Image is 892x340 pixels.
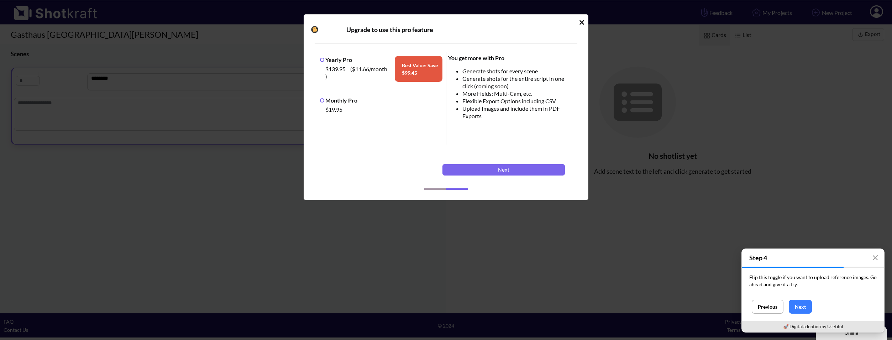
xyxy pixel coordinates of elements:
div: Idle Modal [304,14,588,200]
li: More Fields: Multi-Cam, etc. [462,90,574,97]
span: ( $11.66 /month ) [325,66,387,80]
h3: Step 4 [742,249,884,267]
a: 🚀 Digital adoption by Usetiful [783,324,843,329]
span: Best Value: Save $ 99.45 [395,56,442,82]
label: Monthly Pro [320,97,357,104]
div: $139.95 [324,63,391,82]
img: Camera Icon [309,24,320,35]
div: $19.95 [324,104,442,115]
p: Flip this toggle if you want to upload reference images. Go ahead and give it a try. [749,274,877,288]
div: Online [5,6,66,11]
div: Upgrade to use this pro feature [346,25,570,34]
li: Flexible Export Options including CSV [462,97,574,105]
button: Next [442,164,565,176]
label: Yearly Pro [320,56,352,63]
div: You get more with Pro [448,54,574,62]
button: Next [789,300,812,314]
li: Upload Images and include them in PDF Exports [462,105,574,120]
li: Generate shots for every scene [462,67,574,75]
button: Previous [752,300,783,314]
li: Generate shots for the entire script in one click (coming soon) [462,75,574,90]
